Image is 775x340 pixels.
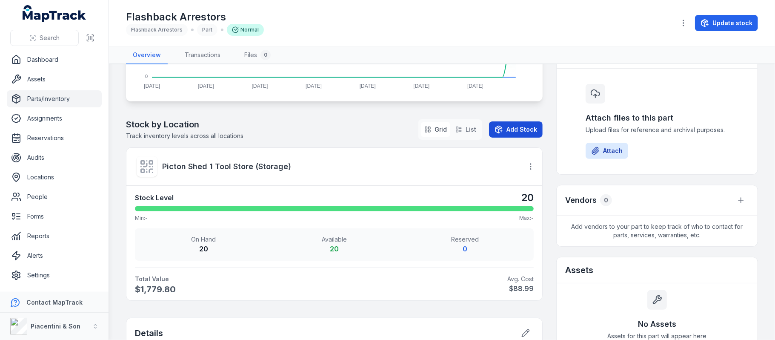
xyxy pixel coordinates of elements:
[463,245,467,253] strong: 0
[7,149,102,166] a: Audits
[7,110,102,127] a: Assignments
[126,118,243,130] h2: Stock by Location
[26,299,83,306] strong: Contact MapTrack
[338,283,534,294] strong: $88.99
[338,275,534,283] span: Avg. Cost
[237,46,277,64] a: Files0
[600,194,612,206] div: 0
[7,51,102,68] a: Dashboard
[272,235,396,244] span: Available
[586,126,729,134] span: Upload files for reference and archival purposes.
[306,83,322,89] tspan: [DATE]
[131,26,183,33] span: Flashback Arrestors
[638,318,676,330] h3: No Assets
[31,323,80,330] strong: Piacentini & Son
[7,71,102,88] a: Assets
[489,121,543,138] button: Add Stock
[586,112,729,124] h3: Attach files to this part
[135,283,331,295] span: $1,779.80
[199,245,208,253] strong: 20
[330,245,339,253] strong: 20
[252,83,268,89] tspan: [DATE]
[521,191,534,205] strong: 20
[142,235,266,244] span: On Hand
[452,122,480,137] button: List
[126,132,243,139] span: Track inventory levels across all locations
[519,215,534,222] span: Max: -
[7,90,102,107] a: Parts/Inventory
[135,193,174,203] strong: Stock Level
[695,15,758,31] button: Update stock
[413,83,429,89] tspan: [DATE]
[7,267,102,284] a: Settings
[565,264,749,276] h2: Assets
[197,24,217,36] div: Part
[145,74,148,79] tspan: 0
[162,161,516,173] a: Picton Shed 1 Tool Store (Storage)
[360,83,376,89] tspan: [DATE]
[557,216,758,246] span: Add vendors to your part to keep track of who to contact for parts, services, warranties, etc.
[135,275,331,283] strong: Total Value
[260,50,271,60] div: 0
[7,130,102,147] a: Reservations
[135,215,148,222] span: Min: -
[565,194,597,206] h3: Vendors
[421,122,450,137] button: Grid
[198,83,214,89] tspan: [DATE]
[227,24,264,36] div: Normal
[7,228,102,245] a: Reports
[10,30,79,46] button: Search
[126,46,168,64] a: Overview
[144,83,160,89] tspan: [DATE]
[403,235,527,244] span: Reserved
[40,34,60,42] span: Search
[135,327,163,339] h2: Details
[126,10,264,24] h1: Flashback Arrestors
[7,247,102,264] a: Alerts
[7,169,102,186] a: Locations
[467,83,483,89] tspan: [DATE]
[178,46,227,64] a: Transactions
[7,188,102,205] a: People
[7,208,102,225] a: Forms
[586,143,628,159] button: Attach
[23,5,86,22] a: MapTrack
